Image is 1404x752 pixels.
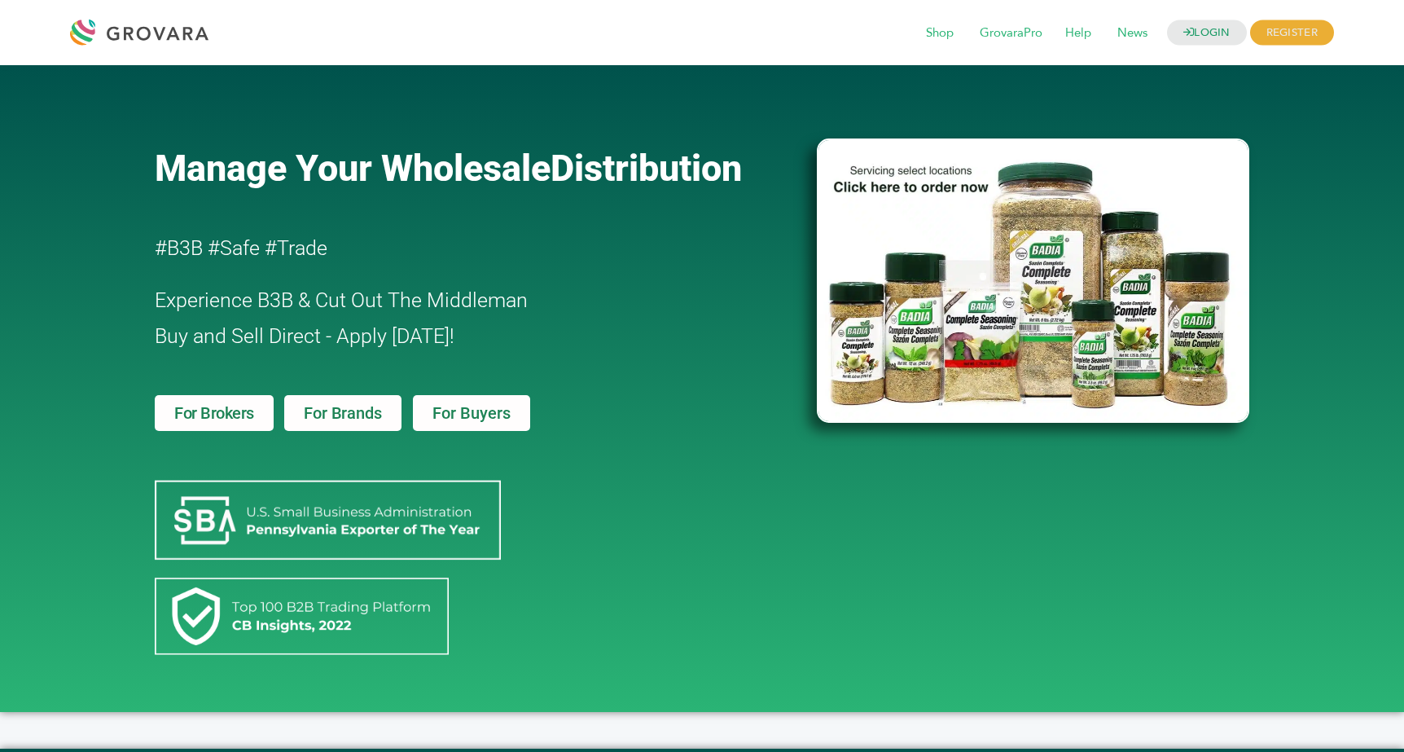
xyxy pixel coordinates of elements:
[155,395,274,431] a: For Brokers
[155,324,454,348] span: Buy and Sell Direct - Apply [DATE]!
[1250,20,1334,46] span: REGISTER
[155,288,528,312] span: Experience B3B & Cut Out The Middleman
[304,405,381,421] span: For Brands
[1106,18,1159,49] span: News
[1167,20,1247,46] a: LOGIN
[968,24,1054,42] a: GrovaraPro
[174,405,254,421] span: For Brokers
[915,18,965,49] span: Shop
[551,147,742,190] span: Distribution
[432,405,511,421] span: For Buyers
[1106,24,1159,42] a: News
[968,18,1054,49] span: GrovaraPro
[284,395,401,431] a: For Brands
[155,147,790,190] a: Manage Your WholesaleDistribution
[1054,24,1103,42] a: Help
[915,24,965,42] a: Shop
[413,395,530,431] a: For Buyers
[1054,18,1103,49] span: Help
[155,147,551,190] span: Manage Your Wholesale
[155,231,723,266] h2: #B3B #Safe #Trade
